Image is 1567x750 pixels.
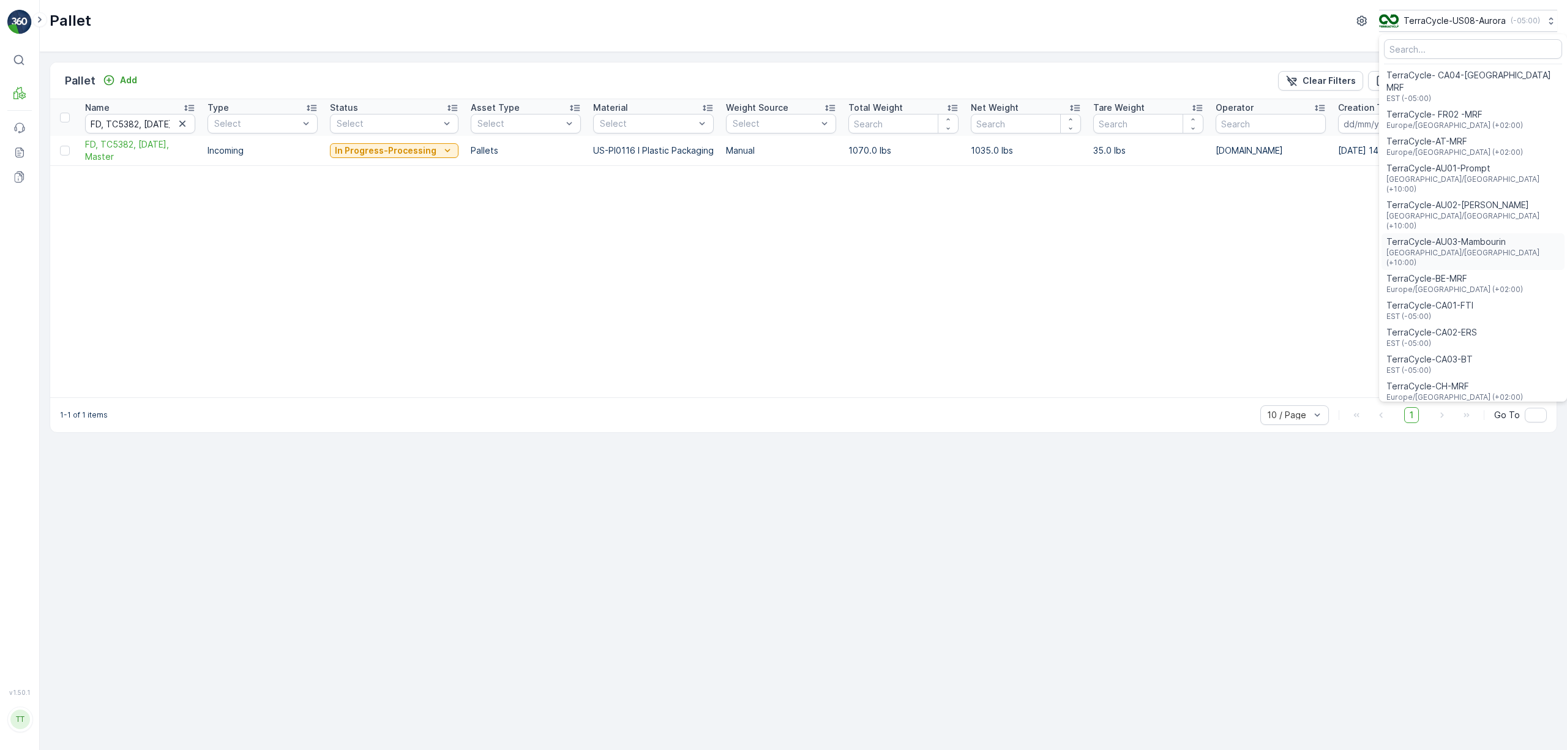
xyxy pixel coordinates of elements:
ul: Menu [1379,34,1567,402]
p: In Progress-Processing [335,144,436,157]
p: Name [85,102,110,114]
span: EST (-05:00) [1386,366,1473,375]
input: Search [971,114,1081,133]
p: Select [214,118,299,130]
span: 1 [1404,407,1419,423]
p: Operator [1216,102,1254,114]
span: Europe/[GEOGRAPHIC_DATA] (+02:00) [1386,392,1523,402]
p: 1-1 of 1 items [60,410,108,420]
p: Manual [726,144,836,157]
button: TerraCycle-US08-Aurora(-05:00) [1379,10,1557,32]
p: Pallet [65,72,95,89]
p: 1070.0 lbs [848,144,959,157]
p: US-PI0116 I Plastic Packaging [593,144,714,157]
span: TerraCycle-CA03-BT [1386,353,1473,366]
span: FD, TC5382, [DATE], Master [85,138,195,163]
p: Pallets [471,144,581,157]
span: Go To [1494,409,1520,421]
div: TT [10,710,30,729]
div: Toggle Row Selected [60,146,70,156]
span: EST (-05:00) [1386,312,1473,321]
img: image_ci7OI47.png [1379,14,1399,28]
p: 35.0 lbs [1093,144,1203,157]
input: Search [85,114,195,133]
p: Status [330,102,358,114]
span: [GEOGRAPHIC_DATA]/[GEOGRAPHIC_DATA] (+10:00) [1386,174,1560,194]
p: Pallet [50,11,91,31]
p: Asset Type [471,102,520,114]
span: TerraCycle-AU03-Mambourin [1386,236,1560,248]
p: Type [208,102,229,114]
span: TerraCycle-CA02-ERS [1386,326,1477,339]
button: Export [1368,71,1428,91]
p: 1035.0 lbs [971,144,1081,157]
p: Add [120,74,137,86]
p: Total Weight [848,102,903,114]
input: Search [848,114,959,133]
span: TerraCycle-CH-MRF [1386,380,1523,392]
p: Tare Weight [1093,102,1145,114]
p: Material [593,102,628,114]
td: [DATE] 14:58 [1332,136,1520,166]
span: TerraCycle-BE-MRF [1386,272,1523,285]
p: ( -05:00 ) [1511,16,1540,26]
span: TerraCycle-AU02-[PERSON_NAME] [1386,199,1560,211]
p: Incoming [208,144,318,157]
span: v 1.50.1 [7,689,32,696]
button: In Progress-Processing [330,143,458,158]
input: dd/mm/yyyy [1338,114,1422,133]
span: EST (-05:00) [1386,339,1477,348]
p: Select [337,118,439,130]
span: EST (-05:00) [1386,94,1560,103]
img: logo [7,10,32,34]
button: Add [98,73,142,88]
span: TerraCycle- CA04-[GEOGRAPHIC_DATA] MRF [1386,69,1560,94]
p: Select [600,118,695,130]
input: Search... [1384,39,1562,59]
span: TerraCycle-AU01-Prompt [1386,162,1560,174]
span: Europe/[GEOGRAPHIC_DATA] (+02:00) [1386,285,1523,294]
p: [DOMAIN_NAME] [1216,144,1326,157]
p: Clear Filters [1303,75,1356,87]
p: TerraCycle-US08-Aurora [1404,15,1506,27]
input: Search [1216,114,1326,133]
button: TT [7,699,32,740]
p: Select [477,118,562,130]
button: Clear Filters [1278,71,1363,91]
span: [GEOGRAPHIC_DATA]/[GEOGRAPHIC_DATA] (+10:00) [1386,248,1560,268]
p: Net Weight [971,102,1019,114]
p: Select [733,118,817,130]
p: Creation Time [1338,102,1399,114]
span: TerraCycle-CA01-FTI [1386,299,1473,312]
span: [GEOGRAPHIC_DATA]/[GEOGRAPHIC_DATA] (+10:00) [1386,211,1560,231]
span: Europe/[GEOGRAPHIC_DATA] (+02:00) [1386,121,1523,130]
span: TerraCycle- FR02 -MRF [1386,108,1523,121]
span: Europe/[GEOGRAPHIC_DATA] (+02:00) [1386,148,1523,157]
p: Weight Source [726,102,788,114]
a: FD, TC5382, 7/25/25, Master [85,138,195,163]
span: TerraCycle-AT-MRF [1386,135,1523,148]
input: Search [1093,114,1203,133]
